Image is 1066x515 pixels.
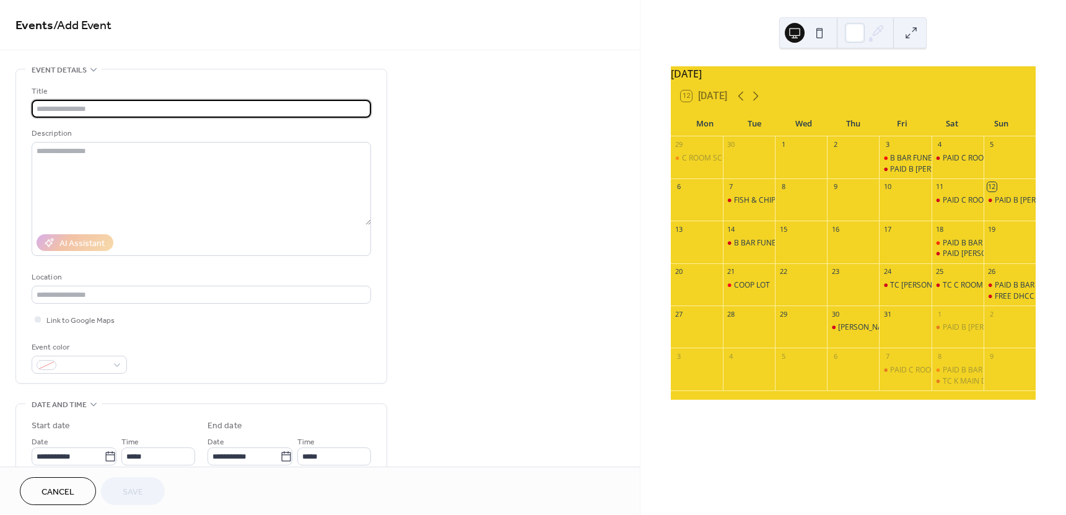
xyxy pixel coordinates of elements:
div: 5 [779,351,788,361]
div: 5 [987,140,997,149]
div: TC C ROOM BACCY [943,280,1009,291]
div: PAID C ROOM CRAIG [879,365,931,376]
div: TC K MAIN DARTS C ROOM [943,376,1036,387]
div: PAID [PERSON_NAME] C ROOM [943,249,1051,259]
div: 18 [935,224,945,234]
div: Mon [681,112,730,136]
div: PAID B [PERSON_NAME] [890,164,974,175]
div: 3 [675,351,684,361]
div: COOP LOT [723,280,775,291]
div: 25 [935,267,945,276]
div: PAID C ROOM [PERSON_NAME] [943,153,1051,164]
div: PAID B BAR JOSEPH [879,164,931,175]
div: 13 [675,224,684,234]
div: TC [PERSON_NAME] C ROOM [890,280,990,291]
span: Cancel [42,486,74,499]
div: Fri [878,112,927,136]
span: Time [297,436,315,449]
div: 9 [987,351,997,361]
div: COOP LOT [734,280,770,291]
div: 30 [831,309,840,319]
div: FREE DHCC RUNNERS C ROOM [984,291,1036,302]
div: 3 [883,140,892,149]
div: PAID B BAR BEV [932,365,984,376]
div: 29 [779,309,788,319]
div: 16 [831,224,840,234]
div: Tue [730,112,779,136]
span: Date and time [32,398,87,412]
div: 28 [727,309,736,319]
div: PAID C ROOM 18TH [932,195,984,206]
div: 29 [675,140,684,149]
div: 7 [883,351,892,361]
div: 8 [779,182,788,191]
div: 9 [831,182,840,191]
div: JEAN HALLOWEEN [827,322,879,333]
div: B BAR FUNERAL FREE MEMBER [723,238,775,249]
div: PAID B BAR [PERSON_NAME] [943,365,1042,376]
div: PAID B BAR SOPHIE [984,280,1036,291]
div: [PERSON_NAME][DATE] [838,322,920,333]
div: C ROOM SCOUSE WIFE FUNERAL [682,153,795,164]
div: B BAR FUNERAL [879,153,931,164]
div: 12 [987,182,997,191]
span: Date [32,436,48,449]
div: 7 [727,182,736,191]
div: 6 [675,182,684,191]
div: PAID C ROOM 18TH [943,195,1011,206]
div: 20 [675,267,684,276]
div: 2 [987,309,997,319]
div: 4 [935,140,945,149]
div: PAID C ROOM [PERSON_NAME] [890,365,998,376]
div: Event color [32,341,125,354]
div: Description [32,127,369,140]
div: 1 [779,140,788,149]
div: 22 [779,267,788,276]
div: Title [32,85,369,98]
div: 11 [935,182,945,191]
span: / Add Event [53,14,111,38]
div: PAID B BAR LILLY SCOTT [932,238,984,249]
a: Events [15,14,53,38]
div: B BAR FUNERAL FREE MEMBER [734,238,841,249]
div: 27 [675,309,684,319]
div: TC C ROOM BACCY [932,280,984,291]
div: PAID B BAR [PERSON_NAME] [943,238,1042,249]
div: Thu [828,112,878,136]
div: 21 [727,267,736,276]
div: Start date [32,420,70,433]
div: 14 [727,224,736,234]
div: PAID B BAR PHILIPA [984,195,1036,206]
div: Sat [927,112,977,136]
div: [DATE] [671,66,1036,81]
div: 2 [831,140,840,149]
span: Event details [32,64,87,77]
div: PAID C ROOM LISA MOFFAT [932,153,984,164]
div: Wed [779,112,829,136]
div: 10 [883,182,892,191]
div: 1 [935,309,945,319]
div: 23 [831,267,840,276]
div: Sun [976,112,1026,136]
div: FISH & CHIP DAY [723,195,775,206]
span: Time [121,436,139,449]
div: 17 [883,224,892,234]
div: 30 [727,140,736,149]
div: 24 [883,267,892,276]
div: 31 [883,309,892,319]
div: FISH & CHIP DAY [734,195,792,206]
div: 4 [727,351,736,361]
div: 6 [831,351,840,361]
div: 26 [987,267,997,276]
div: PAID B BAR HAYLEY [932,322,984,333]
div: PAID B [PERSON_NAME] [943,322,1026,333]
div: C ROOM SCOUSE WIFE FUNERAL [671,153,723,164]
div: TC HELEN ULLYART C ROOM [879,280,931,291]
div: 15 [779,224,788,234]
button: Cancel [20,477,96,505]
div: TC K MAIN DARTS C ROOM [932,376,984,387]
span: Link to Google Maps [46,314,115,327]
span: Date [208,436,224,449]
div: End date [208,420,242,433]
